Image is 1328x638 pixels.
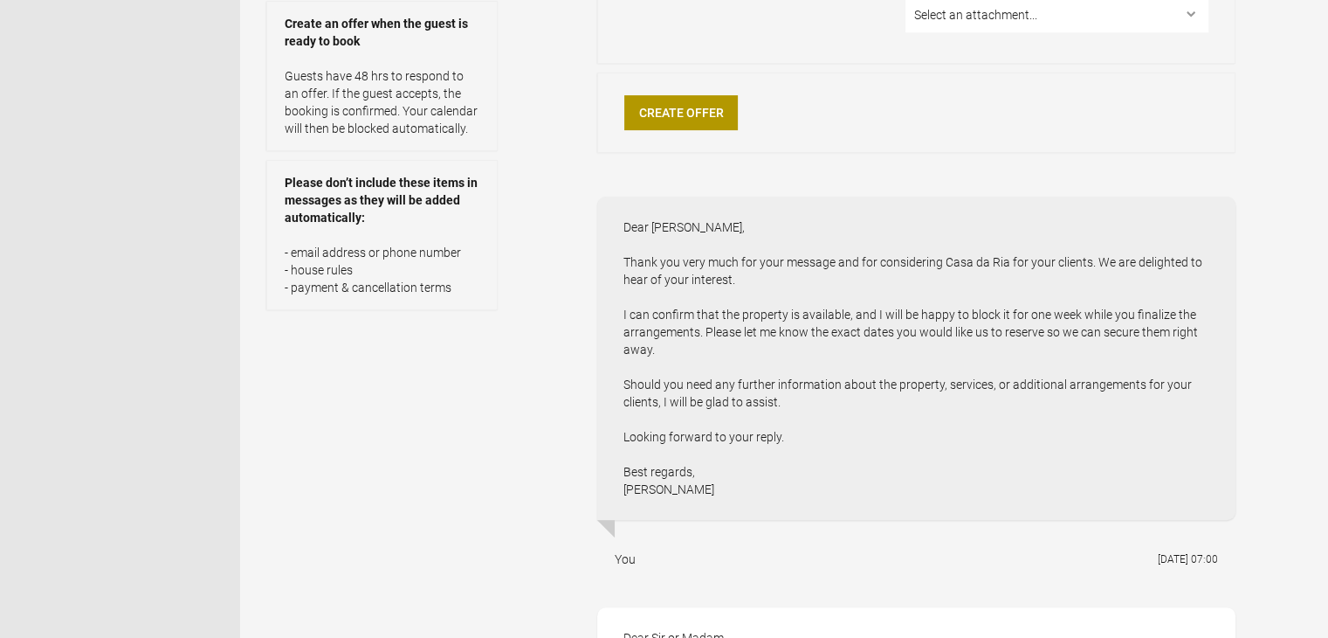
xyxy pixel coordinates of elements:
[1158,553,1218,565] flynt-date-display: [DATE] 07:00
[285,174,479,226] strong: Please don’t include these items in messages as they will be added automatically:
[285,67,479,137] p: Guests have 48 hrs to respond to an offer. If the guest accepts, the booking is confirmed. Your c...
[615,551,636,568] div: You
[285,244,479,296] p: - email address or phone number - house rules - payment & cancellation terms
[597,197,1235,520] div: Dear [PERSON_NAME], Thank you very much for your message and for considering Casa da Ria for your...
[285,15,479,50] strong: Create an offer when the guest is ready to book
[624,95,738,130] a: Create Offer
